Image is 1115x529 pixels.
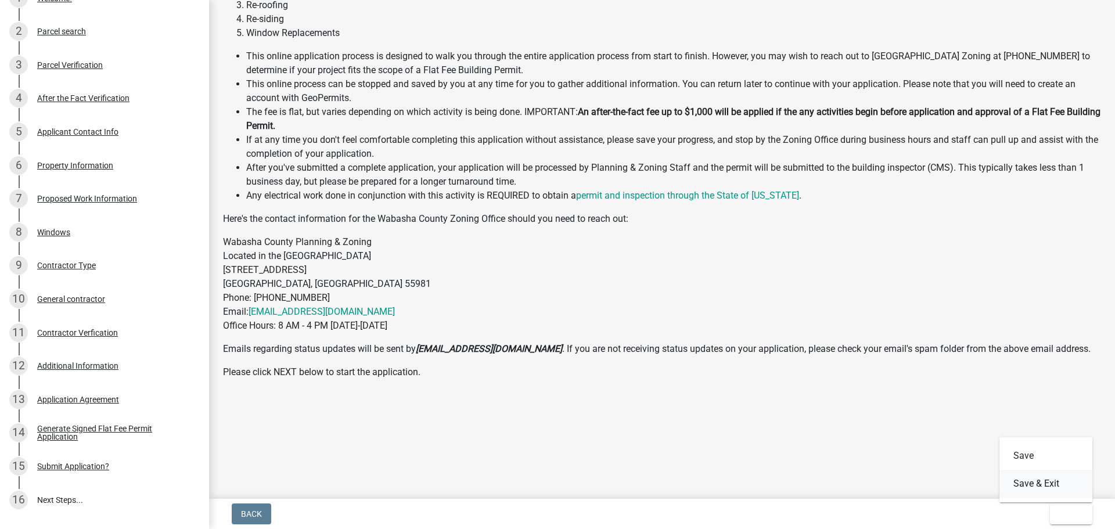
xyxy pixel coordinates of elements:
div: 14 [9,423,28,442]
div: Parcel Verification [37,61,103,69]
div: 9 [9,256,28,275]
div: 13 [9,390,28,409]
div: 4 [9,89,28,107]
p: Wabasha County Planning & Zoning Located in the [GEOGRAPHIC_DATA] [STREET_ADDRESS] [GEOGRAPHIC_DA... [223,235,1101,333]
div: Generate Signed Flat Fee Permit Application [37,424,190,441]
div: Exit [999,437,1092,502]
li: After you've submitted a complete application, your application will be processed by Planning & Z... [246,161,1101,189]
div: 8 [9,223,28,242]
div: 16 [9,491,28,509]
div: Contractor Type [37,261,96,269]
div: 2 [9,22,28,41]
li: The fee is flat, but varies depending on which activity is being done. IMPORTANT: [246,105,1101,133]
li: Window Replacements [246,26,1101,40]
div: 5 [9,123,28,141]
div: General contractor [37,295,105,303]
button: Save & Exit [999,470,1092,498]
div: Application Agreement [37,395,119,404]
li: If at any time you don't feel comfortable completing this application without assistance, please ... [246,133,1101,161]
div: 11 [9,323,28,342]
div: 7 [9,189,28,208]
li: This online process can be stopped and saved by you at any time for you to gather additional info... [246,77,1101,105]
div: Proposed Work Information [37,195,137,203]
div: Additional Information [37,362,118,370]
div: 6 [9,156,28,175]
div: 15 [9,457,28,476]
strong: An after-the-fact fee up to $1,000 will be applied if the any activities begin before application... [246,106,1100,131]
div: After the Fact Verification [37,94,130,102]
a: [EMAIL_ADDRESS][DOMAIN_NAME] [249,306,395,317]
div: 12 [9,357,28,375]
p: Emails regarding status updates will be sent by . If you are not receiving status updates on your... [223,342,1101,356]
li: Any electrical work done in conjunction with this activity is REQUIRED to obtain a . [246,189,1101,203]
li: Re-siding [246,12,1101,26]
button: Back [232,503,271,524]
p: Here's the contact information for the Wabasha County Zoning Office should you need to reach out: [223,212,1101,226]
button: Save [999,442,1092,470]
p: Please click NEXT below to start the application. [223,365,1101,379]
div: Contractor Verfication [37,329,118,337]
div: Windows [37,228,70,236]
a: permit and inspection through the State of [US_STATE] [576,190,799,201]
strong: [EMAIL_ADDRESS][DOMAIN_NAME] [416,343,562,354]
div: 10 [9,290,28,308]
span: Back [241,509,262,519]
div: Applicant Contact Info [37,128,118,136]
div: Property Information [37,161,113,170]
li: This online application process is designed to walk you through the entire application process fr... [246,49,1101,77]
button: Exit [1050,503,1092,524]
div: 3 [9,56,28,74]
div: Submit Application? [37,462,109,470]
div: Parcel search [37,27,86,35]
span: Exit [1059,509,1076,519]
